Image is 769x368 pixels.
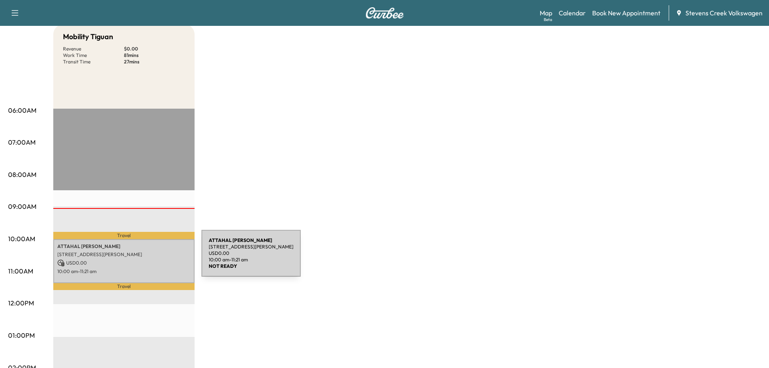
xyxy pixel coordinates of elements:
p: Revenue [63,46,124,52]
p: 10:00AM [8,234,35,244]
h5: Mobility Tiguan [63,31,113,42]
span: Stevens Creek Volkswagen [685,8,763,18]
p: 10:00 am - 11:21 am [57,268,191,275]
p: Transit Time [63,59,124,65]
p: Travel [53,283,195,290]
p: 81 mins [124,52,185,59]
p: ATTAHAL [PERSON_NAME] [57,243,191,250]
p: Travel [53,232,195,239]
p: 12:00PM [8,298,34,308]
p: $ 0.00 [124,46,185,52]
div: Beta [544,17,552,23]
p: 11:00AM [8,266,33,276]
p: 07:00AM [8,137,36,147]
p: 09:00AM [8,202,36,211]
p: 08:00AM [8,170,36,179]
p: [STREET_ADDRESS][PERSON_NAME] [57,251,191,258]
a: Book New Appointment [592,8,660,18]
img: Curbee Logo [365,7,404,19]
p: 01:00PM [8,330,35,340]
p: USD 0.00 [57,259,191,267]
p: 06:00AM [8,105,36,115]
a: MapBeta [540,8,552,18]
p: 27 mins [124,59,185,65]
a: Calendar [559,8,586,18]
p: Work Time [63,52,124,59]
